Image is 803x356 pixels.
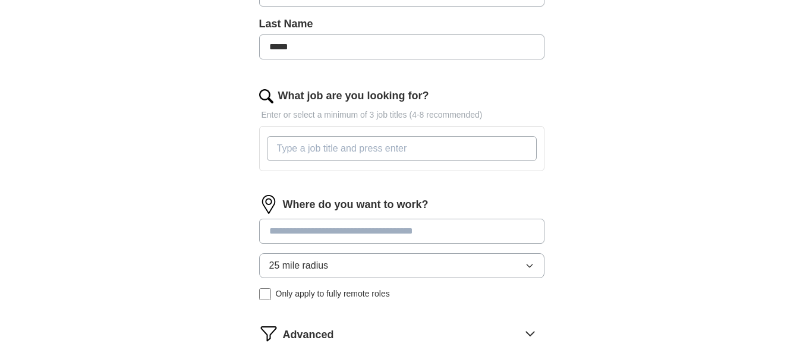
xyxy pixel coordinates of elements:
img: filter [259,324,278,343]
span: Advanced [283,327,334,343]
img: search.png [259,89,273,103]
button: 25 mile radius [259,253,544,278]
label: What job are you looking for? [278,88,429,104]
label: Last Name [259,16,544,32]
img: location.png [259,195,278,214]
span: 25 mile radius [269,259,329,273]
input: Only apply to fully remote roles [259,288,271,300]
p: Enter or select a minimum of 3 job titles (4-8 recommended) [259,109,544,121]
input: Type a job title and press enter [267,136,537,161]
label: Where do you want to work? [283,197,429,213]
span: Only apply to fully remote roles [276,288,390,300]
